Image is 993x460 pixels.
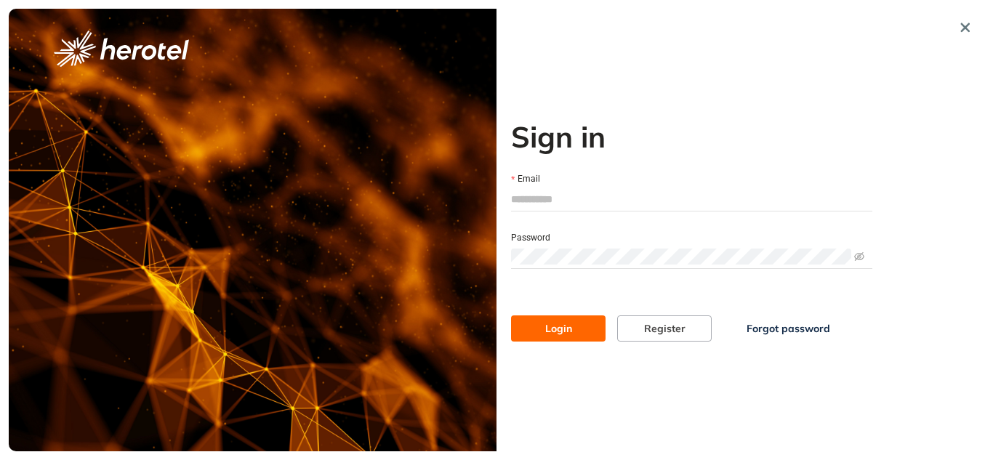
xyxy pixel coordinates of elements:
h2: Sign in [511,119,872,154]
img: logo [54,31,189,67]
span: Register [644,320,686,336]
input: Email [511,188,872,210]
label: Email [511,172,540,186]
label: Password [511,231,550,245]
button: Login [511,315,606,342]
img: cover image [9,9,496,451]
span: Login [545,320,572,336]
button: Forgot password [723,315,853,342]
button: logo [31,31,212,67]
span: Forgot password [747,320,830,336]
button: Register [617,315,712,342]
span: eye-invisible [854,251,864,262]
input: Password [511,249,851,265]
